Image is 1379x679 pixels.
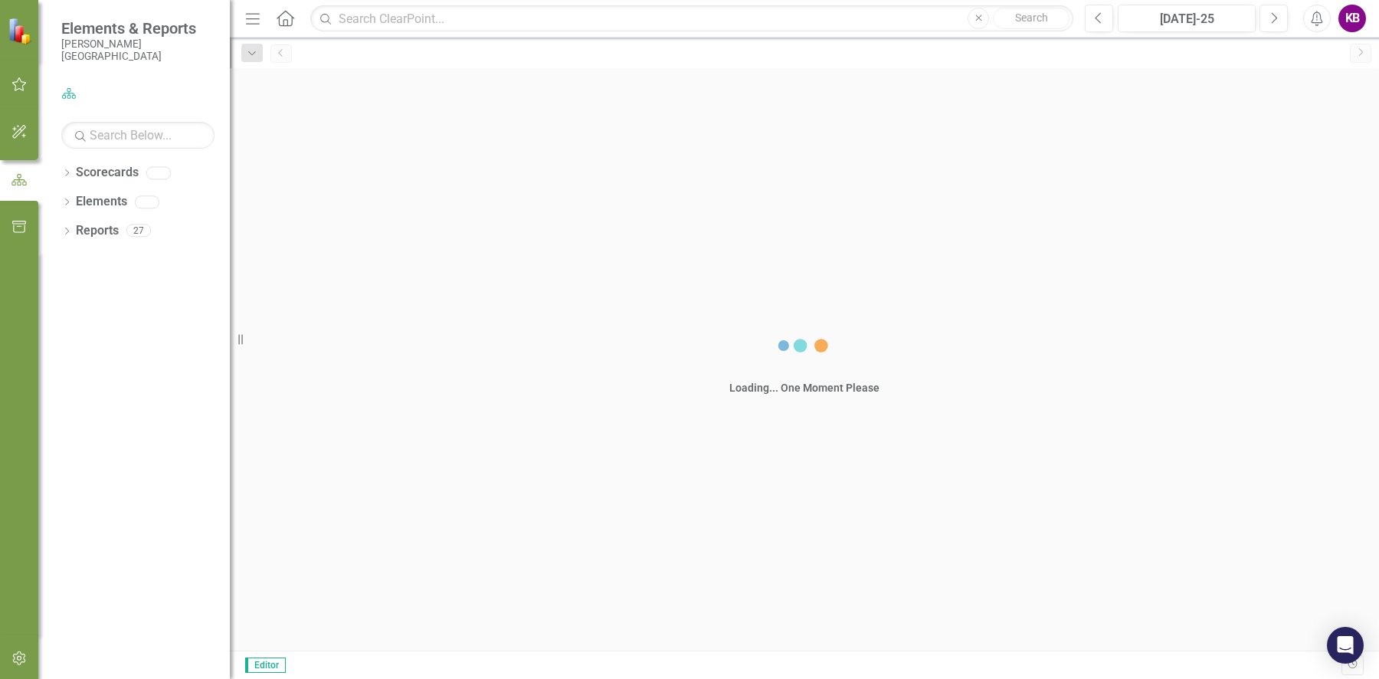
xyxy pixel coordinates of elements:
a: Elements [76,193,127,211]
input: Search Below... [61,122,215,149]
a: Reports [76,222,119,240]
button: [DATE]-25 [1118,5,1256,32]
button: Search [993,8,1069,29]
small: [PERSON_NAME][GEOGRAPHIC_DATA] [61,38,215,63]
img: ClearPoint Strategy [8,18,34,44]
input: Search ClearPoint... [310,5,1073,32]
a: Scorecards [76,164,139,182]
div: Open Intercom Messenger [1327,627,1364,664]
div: Loading... One Moment Please [729,380,879,395]
span: Editor [245,658,286,673]
button: KB [1338,5,1366,32]
span: Search [1015,11,1048,24]
div: [DATE]-25 [1123,10,1250,28]
div: 27 [126,225,151,238]
span: Elements & Reports [61,19,215,38]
